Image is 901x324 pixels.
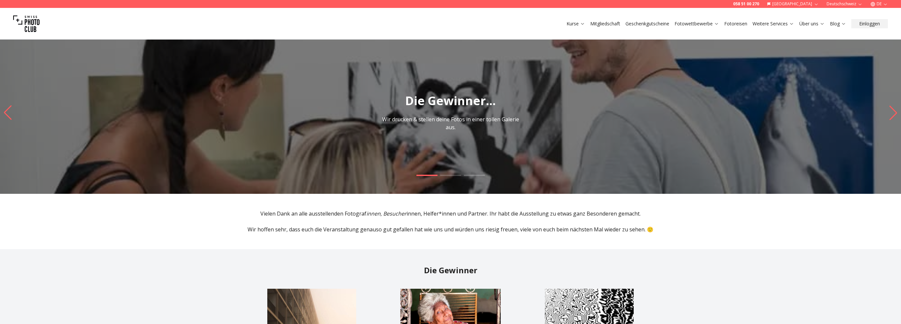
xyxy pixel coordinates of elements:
button: Fotoreisen [722,19,750,28]
button: Über uns [797,19,827,28]
a: Über uns [799,20,825,27]
img: Swiss photo club [13,11,40,37]
a: Fotowettbewerbe [675,20,719,27]
a: Blog [830,20,846,27]
a: Mitgliedschaft [590,20,620,27]
em: innen, Besucher [366,210,407,217]
p: Wir hoffen sehr, dass euch die Veranstaltung genauso gut gefallen hat wie uns und würden uns ries... [245,225,656,233]
a: Kurse [567,20,585,27]
button: Einloggen [851,19,888,28]
a: Fotoreisen [724,20,747,27]
button: Fotowettbewerbe [672,19,722,28]
a: Weitere Services [753,20,794,27]
p: Wir drucken & stellen deine Fotos in einer tollen Galerie aus. [377,115,524,131]
h2: Die Gewinner [245,265,656,276]
button: Kurse [564,19,588,28]
a: Geschenkgutscheine [625,20,669,27]
a: 058 51 00 270 [733,1,759,7]
p: Vielen Dank an alle ausstellenden Fotograf innen, Helfer*innen und Partner. Ihr habt die Ausstell... [245,210,656,218]
button: Blog [827,19,849,28]
button: Weitere Services [750,19,797,28]
button: Mitgliedschaft [588,19,623,28]
button: Geschenkgutscheine [623,19,672,28]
